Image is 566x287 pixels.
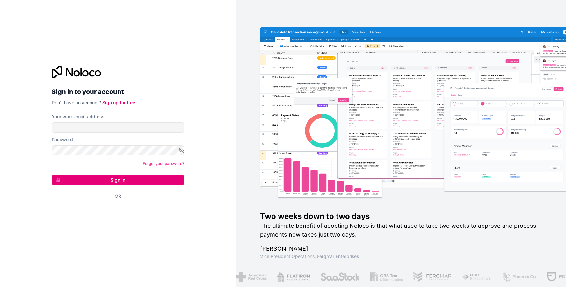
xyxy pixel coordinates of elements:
img: /assets/phoenix-BREaitsQ.png [502,272,536,282]
a: Sign up for free [102,100,135,105]
input: Email address [52,122,184,133]
h2: The ultimate benefit of adopting Noloco is that what used to take two weeks to approve and proces... [260,221,546,239]
img: /assets/fiera-fwj2N5v4.png [462,272,492,282]
h1: [PERSON_NAME] [260,244,546,253]
span: Don't have an account? [52,100,101,105]
h2: Sign in to your account [52,86,184,97]
button: Sign in [52,175,184,185]
img: /assets/fergmar-CudnrXN5.png [413,272,452,282]
img: /assets/flatiron-C8eUkumj.png [277,272,310,282]
img: /assets/saastock-C6Zbiodz.png [320,272,360,282]
span: Or [115,193,121,199]
label: Your work email address [52,113,105,120]
label: Password [52,136,73,143]
img: /assets/gbstax-C-GtDUiK.png [370,272,403,282]
input: Password [52,145,184,155]
h1: Vice President Operations , Fergmar Enterprises [260,253,546,260]
a: Forgot your password? [143,161,184,166]
h1: Two weeks down to two days [260,211,546,221]
img: /assets/american-red-cross-BAupjrZR.png [236,272,267,282]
